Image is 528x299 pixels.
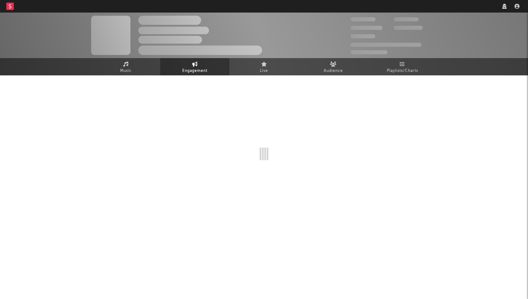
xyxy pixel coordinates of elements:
[160,58,229,75] a: Engagement
[350,34,375,38] span: 100 000
[368,58,437,75] a: Playlists/Charts
[299,58,368,75] a: Audience
[350,17,376,21] span: 300 000
[91,58,160,75] a: Music
[350,26,382,30] span: 50 000 000
[120,67,132,75] span: Music
[182,67,207,75] span: Engagement
[387,67,418,75] span: Playlists/Charts
[324,67,343,75] span: Audience
[350,50,388,54] span: Jump Score: 85.0
[394,17,419,21] span: 100 000
[260,67,268,75] span: Live
[350,43,421,47] span: 50 000 000 Monthly Listeners
[394,26,423,30] span: 1 000 000
[229,58,299,75] a: Live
